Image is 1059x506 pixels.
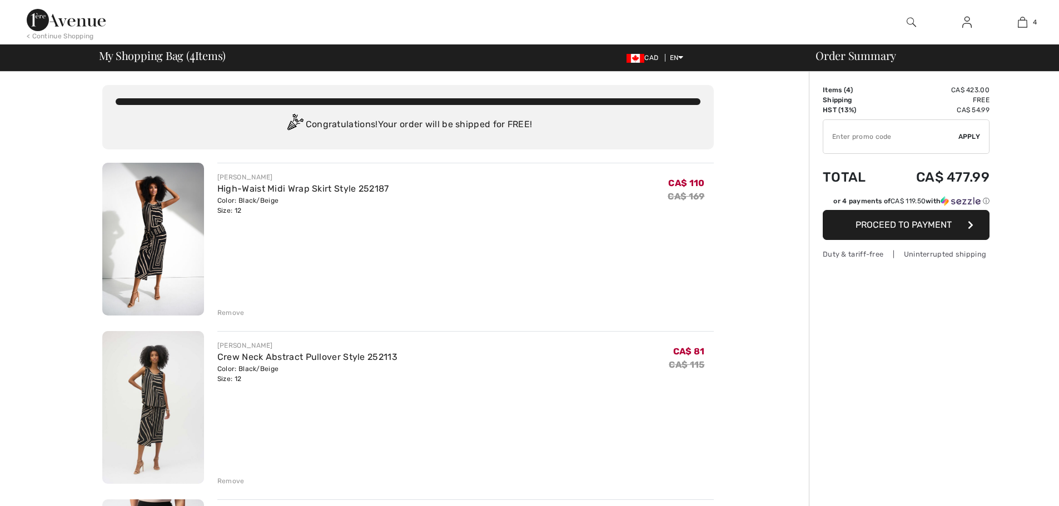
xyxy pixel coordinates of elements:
td: Free [884,95,990,105]
td: Total [823,158,884,196]
a: High-Waist Midi Wrap Skirt Style 252187 [217,183,389,194]
input: Promo code [823,120,958,153]
td: HST (13%) [823,105,884,115]
td: CA$ 477.99 [884,158,990,196]
img: Sezzle [941,196,981,206]
div: Color: Black/Beige Size: 12 [217,196,389,216]
span: CA$ 81 [673,346,705,357]
img: My Info [962,16,972,29]
s: CA$ 115 [669,359,704,370]
span: EN [670,54,684,62]
span: My Shopping Bag ( Items) [99,50,226,61]
img: 1ère Avenue [27,9,106,31]
div: Order Summary [802,50,1052,61]
div: Color: Black/Beige Size: 12 [217,364,397,384]
img: search the website [907,16,916,29]
span: Proceed to Payment [856,219,952,230]
img: Crew Neck Abstract Pullover Style 252113 [102,331,204,484]
div: [PERSON_NAME] [217,172,389,182]
div: Remove [217,476,245,486]
div: < Continue Shopping [27,31,94,41]
div: Congratulations! Your order will be shipped for FREE! [116,114,700,136]
s: CA$ 169 [668,191,704,202]
td: CA$ 423.00 [884,85,990,95]
span: CAD [627,54,663,62]
div: or 4 payments of with [833,196,990,206]
span: CA$ 119.50 [891,197,926,205]
div: Duty & tariff-free | Uninterrupted shipping [823,249,990,259]
span: 4 [1033,17,1037,27]
span: Apply [958,132,981,142]
img: Canadian Dollar [627,54,644,63]
span: CA$ 110 [668,178,704,188]
a: Crew Neck Abstract Pullover Style 252113 [217,352,397,362]
td: Shipping [823,95,884,105]
div: or 4 payments ofCA$ 119.50withSezzle Click to learn more about Sezzle [823,196,990,210]
td: CA$ 54.99 [884,105,990,115]
button: Proceed to Payment [823,210,990,240]
a: 4 [995,16,1050,29]
img: Congratulation2.svg [284,114,306,136]
img: High-Waist Midi Wrap Skirt Style 252187 [102,163,204,315]
div: Remove [217,308,245,318]
div: [PERSON_NAME] [217,340,397,350]
span: 4 [190,47,195,62]
a: Sign In [953,16,981,29]
td: Items ( ) [823,85,884,95]
span: 4 [846,86,851,94]
img: My Bag [1018,16,1027,29]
